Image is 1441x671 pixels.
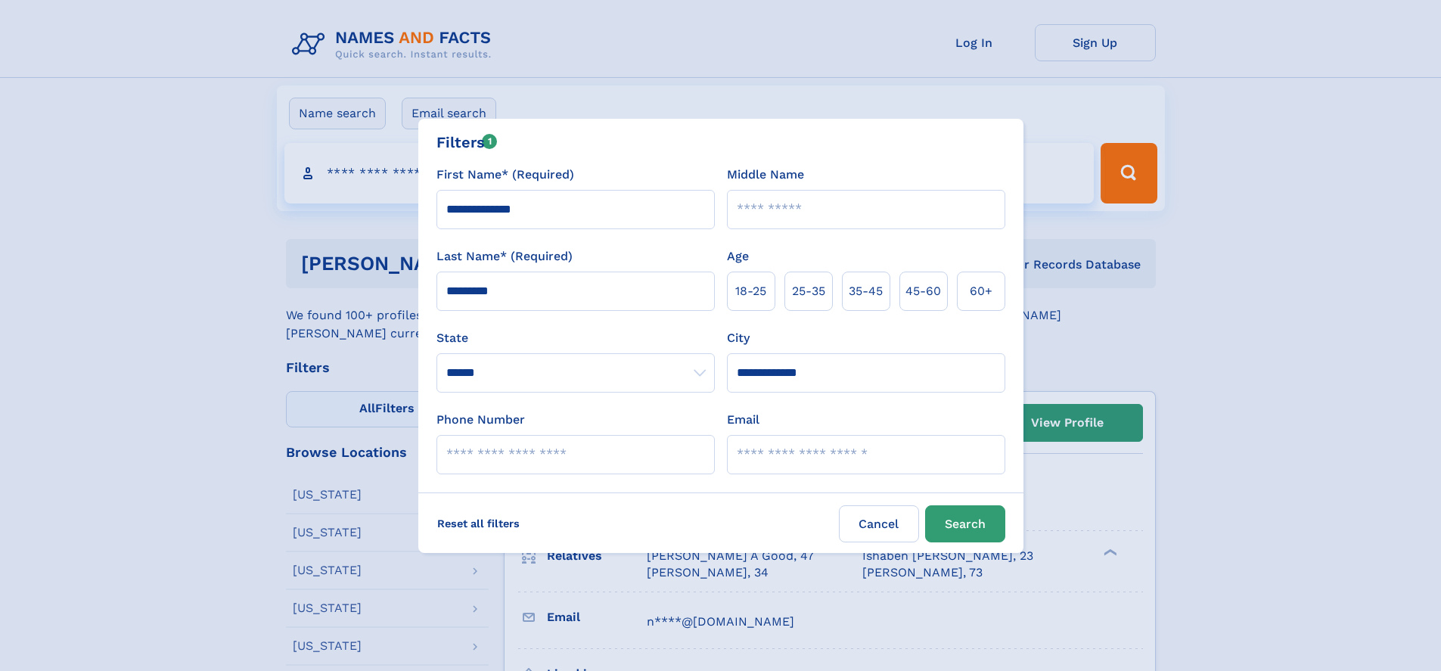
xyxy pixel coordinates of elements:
[727,247,749,266] label: Age
[925,505,1005,542] button: Search
[905,282,941,300] span: 45‑60
[727,411,759,429] label: Email
[436,166,574,184] label: First Name* (Required)
[792,282,825,300] span: 25‑35
[727,166,804,184] label: Middle Name
[735,282,766,300] span: 18‑25
[970,282,992,300] span: 60+
[839,505,919,542] label: Cancel
[436,247,573,266] label: Last Name* (Required)
[436,329,715,347] label: State
[436,411,525,429] label: Phone Number
[727,329,750,347] label: City
[436,131,498,154] div: Filters
[427,505,530,542] label: Reset all filters
[849,282,883,300] span: 35‑45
